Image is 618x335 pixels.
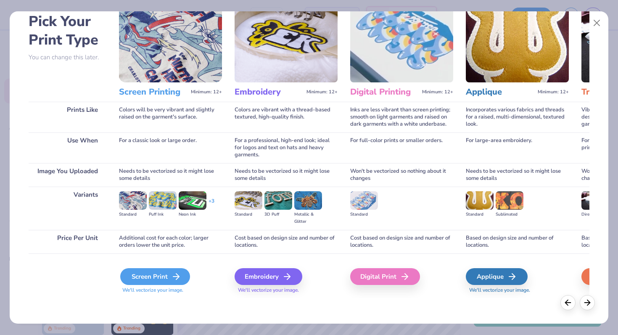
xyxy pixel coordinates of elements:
span: Minimum: 12+ [306,89,338,95]
span: We'll vectorize your image. [119,287,222,294]
div: Standard [119,211,147,218]
p: You can change this later. [29,54,106,61]
span: Minimum: 12+ [191,89,222,95]
span: Minimum: 12+ [422,89,453,95]
div: Needs to be vectorized so it might lose some details [235,163,338,187]
div: For a classic look or large order. [119,132,222,163]
div: For a professional, high-end look; ideal for logos and text on hats and heavy garments. [235,132,338,163]
h3: Screen Printing [119,87,188,98]
div: Standard [235,211,262,218]
div: Colors will be very vibrant and slightly raised on the garment's surface. [119,102,222,132]
img: Puff Ink [149,191,177,210]
div: Neon Ink [179,211,206,218]
div: Variants [29,187,106,230]
div: Metallic & Glitter [294,211,322,225]
div: Screen Print [120,268,190,285]
div: Based on design size and number of locations. [466,230,569,253]
div: + 3 [209,198,214,212]
div: Price Per Unit [29,230,106,253]
h3: Embroidery [235,87,303,98]
div: Needs to be vectorized so it might lose some details [119,163,222,187]
div: Sublimated [496,211,523,218]
div: Digital Print [350,268,420,285]
div: Won't be vectorized so nothing about it changes [350,163,453,187]
img: 3D Puff [264,191,292,210]
img: Metallic & Glitter [294,191,322,210]
div: 3D Puff [264,211,292,218]
img: Neon Ink [179,191,206,210]
button: Close [589,15,605,31]
span: We'll vectorize your image. [466,287,569,294]
img: Standard [235,191,262,210]
div: Cost based on design size and number of locations. [235,230,338,253]
div: For large-area embroidery. [466,132,569,163]
div: Cost based on design size and number of locations. [350,230,453,253]
div: Colors are vibrant with a thread-based textured, high-quality finish. [235,102,338,132]
div: Image You Uploaded [29,163,106,187]
div: Inks are less vibrant than screen printing; smooth on light garments and raised on dark garments ... [350,102,453,132]
div: Direct-to-film [581,211,609,218]
span: We'll vectorize your image. [235,287,338,294]
div: Incorporates various fabrics and threads for a raised, multi-dimensional, textured look. [466,102,569,132]
div: Embroidery [235,268,302,285]
img: Standard [119,191,147,210]
h2: Pick Your Print Type [29,12,106,49]
img: Sublimated [496,191,523,210]
div: Puff Ink [149,211,177,218]
div: Standard [466,211,494,218]
div: Use When [29,132,106,163]
div: Needs to be vectorized so it might lose some details [466,163,569,187]
div: Prints Like [29,102,106,132]
div: For full-color prints or smaller orders. [350,132,453,163]
h3: Applique [466,87,534,98]
img: Standard [466,191,494,210]
span: Minimum: 12+ [538,89,569,95]
h3: Digital Printing [350,87,419,98]
div: Applique [466,268,528,285]
img: Standard [350,191,378,210]
img: Direct-to-film [581,191,609,210]
div: Additional cost for each color; larger orders lower the unit price. [119,230,222,253]
div: Standard [350,211,378,218]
